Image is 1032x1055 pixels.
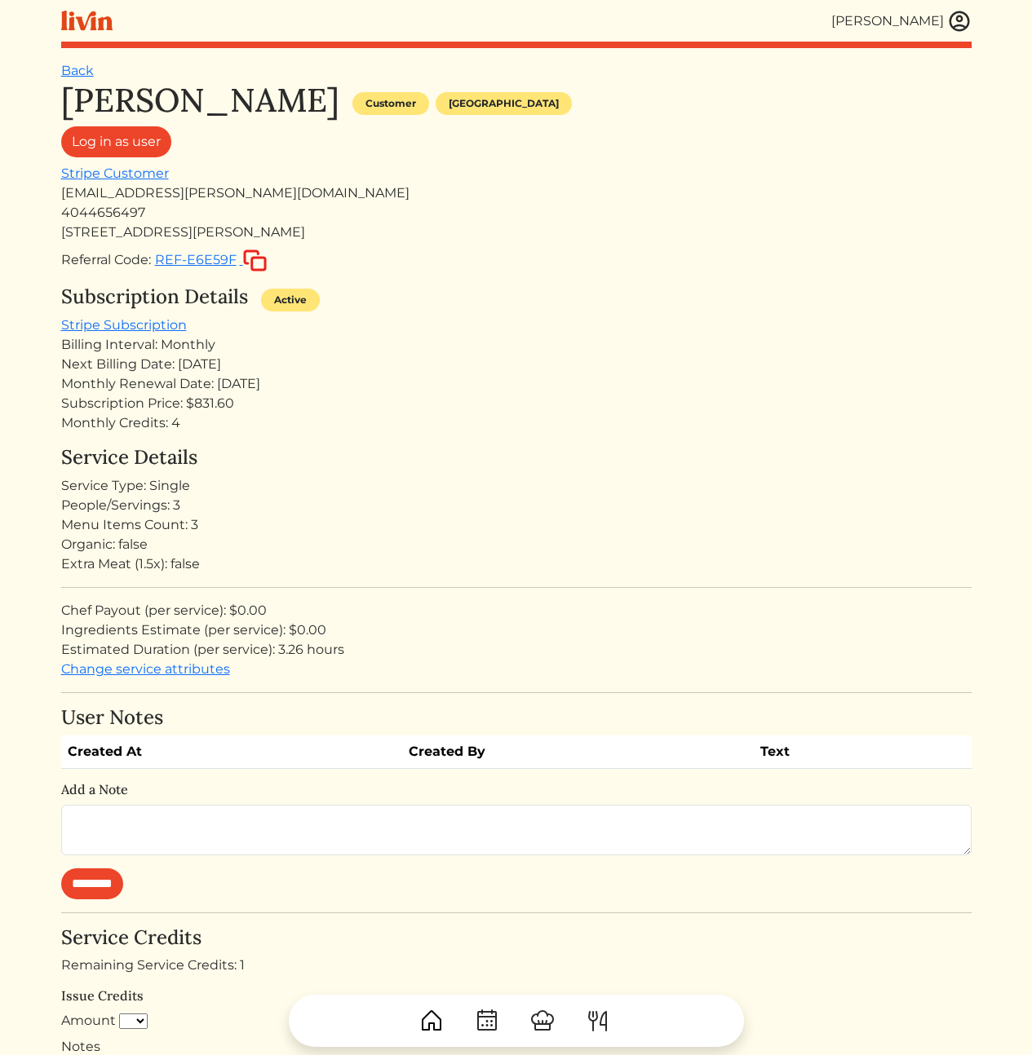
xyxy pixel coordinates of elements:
div: Estimated Duration (per service): 3.26 hours [61,640,972,660]
div: [PERSON_NAME] [831,11,944,31]
div: 4044656497 [61,203,972,223]
h4: User Notes [61,706,972,730]
div: Remaining Service Credits: 1 [61,956,972,975]
div: Subscription Price: $831.60 [61,394,972,413]
a: Log in as user [61,126,171,157]
h4: Service Credits [61,926,972,950]
th: Created At [61,735,403,769]
button: REF-E6E59F [154,249,268,272]
span: REF-E6E59F [155,252,237,267]
div: [GEOGRAPHIC_DATA] [436,92,572,115]
div: [EMAIL_ADDRESS][PERSON_NAME][DOMAIN_NAME] [61,183,972,203]
a: Change service attributes [61,661,230,677]
div: [STREET_ADDRESS][PERSON_NAME] [61,223,972,242]
h4: Service Details [61,446,972,470]
div: Billing Interval: Monthly [61,335,972,355]
a: Back [61,63,94,78]
div: Customer [352,92,429,115]
a: Stripe Customer [61,166,169,181]
div: People/Servings: 3 [61,496,972,515]
h4: Subscription Details [61,285,248,309]
img: ForkKnife-55491504ffdb50bab0c1e09e7649658475375261d09fd45db06cec23bce548bf.svg [585,1008,611,1034]
h6: Add a Note [61,782,972,797]
div: Ingredients Estimate (per service): $0.00 [61,620,972,640]
div: Chef Payout (per service): $0.00 [61,601,972,620]
div: Monthly Credits: 4 [61,413,972,433]
th: Created By [402,735,754,769]
h1: [PERSON_NAME] [61,81,339,120]
img: livin-logo-a0d97d1a881af30f6274990eb6222085a2533c92bbd1e4f22c21b4f0d0e3210c.svg [61,11,113,31]
th: Text [754,735,920,769]
a: Stripe Subscription [61,317,187,333]
span: Referral Code: [61,252,151,267]
img: CalendarDots-5bcf9d9080389f2a281d69619e1c85352834be518fbc73d9501aef674afc0d57.svg [474,1008,500,1034]
div: Next Billing Date: [DATE] [61,355,972,374]
div: Organic: false [61,535,972,554]
img: House-9bf13187bcbb5817f509fe5e7408150f90897510c4275e13d0d5fca38e0b5951.svg [419,1008,445,1034]
img: copy-c88c4d5ff2289bbd861d3078f624592c1430c12286b036973db34a3c10e19d95.svg [243,249,267,271]
div: Active [261,289,320,311]
div: Monthly Renewal Date: [DATE] [61,374,972,394]
div: Menu Items Count: 3 [61,515,972,535]
div: Extra Meat (1.5x): false [61,554,972,574]
div: Service Type: Single [61,476,972,496]
img: ChefHat-a374fb509e4f37eb0702ca99f5f64f3b6956810f32a249b33092029f8484b388.svg [529,1008,556,1034]
img: user_account-e6e16d2ec92f44fc35f99ef0dc9cddf60790bfa021a6ecb1c896eb5d2907b31c.svg [947,9,972,33]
